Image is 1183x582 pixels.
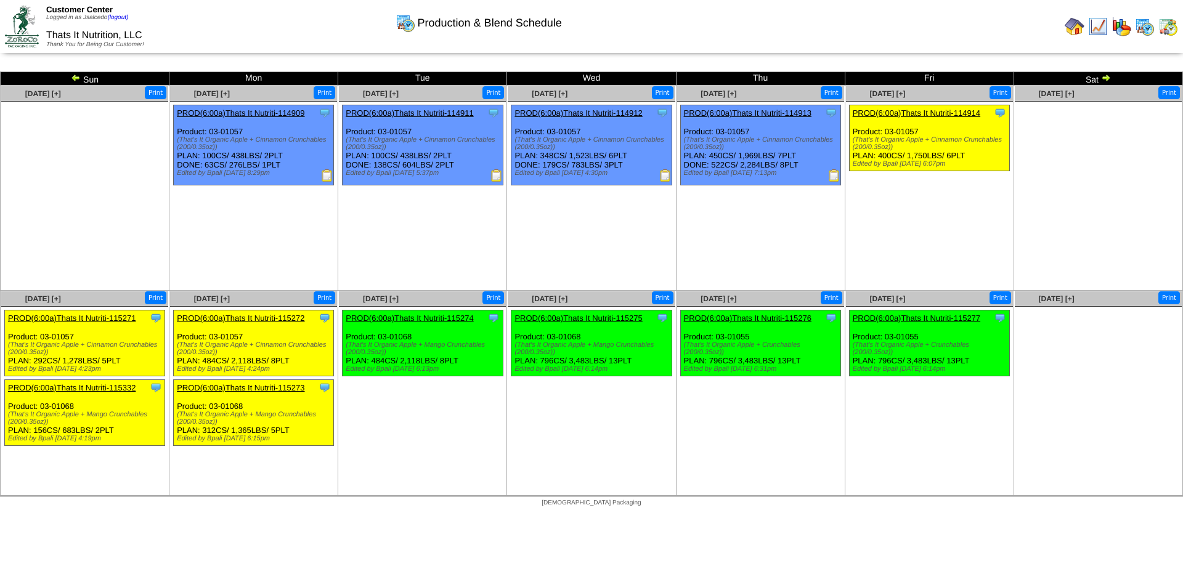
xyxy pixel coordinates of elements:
[853,313,980,323] a: PROD(6:00a)Thats It Nutriti-115277
[684,341,840,356] div: (That's It Organic Apple + Crunchables (200/0.35oz))
[1039,294,1075,303] a: [DATE] [+]
[853,160,1009,168] div: Edited by Bpali [DATE] 6:07pm
[174,380,334,446] div: Product: 03-01068 PLAN: 312CS / 1,365LBS / 5PLT
[314,86,335,99] button: Print
[46,41,144,48] span: Thank You for Being Our Customer!
[869,89,905,98] span: [DATE] [+]
[659,169,672,182] img: Production Report
[532,89,567,98] a: [DATE] [+]
[825,312,837,324] img: Tooltip
[46,14,128,21] span: Logged in as Jsalcedo
[346,108,473,118] a: PROD(6:00a)Thats It Nutriti-114911
[1112,17,1131,36] img: graph.gif
[174,310,334,376] div: Product: 03-01057 PLAN: 484CS / 2,118LBS / 8PLT
[514,365,671,373] div: Edited by Bpali [DATE] 6:14pm
[511,310,672,376] div: Product: 03-01068 PLAN: 796CS / 3,483LBS / 13PLT
[194,89,230,98] a: [DATE] [+]
[701,294,736,303] span: [DATE] [+]
[684,108,811,118] a: PROD(6:00a)Thats It Nutriti-114913
[346,169,502,177] div: Edited by Bpali [DATE] 5:37pm
[1,72,169,86] td: Sun
[482,86,504,99] button: Print
[46,30,142,41] span: Thats It Nutrition, LLC
[511,105,672,185] div: Product: 03-01057 PLAN: 348CS / 1,523LBS / 6PLT DONE: 179CS / 783LBS / 3PLT
[177,136,333,151] div: (That's It Organic Apple + Cinnamon Crunchables (200/0.35oz))
[869,294,905,303] a: [DATE] [+]
[8,365,165,373] div: Edited by Bpali [DATE] 4:23pm
[853,108,980,118] a: PROD(6:00a)Thats It Nutriti-114914
[701,89,736,98] a: [DATE] [+]
[994,107,1006,119] img: Tooltip
[107,14,128,21] a: (logout)
[542,499,641,506] span: [DEMOGRAPHIC_DATA] Packaging
[482,291,504,304] button: Print
[1101,73,1111,83] img: arrowright.gif
[656,107,669,119] img: Tooltip
[821,86,842,99] button: Print
[514,136,671,151] div: (That's It Organic Apple + Cinnamon Crunchables (200/0.35oz))
[849,310,1009,376] div: Product: 03-01055 PLAN: 796CS / 3,483LBS / 13PLT
[25,89,61,98] a: [DATE] [+]
[25,294,61,303] a: [DATE] [+]
[8,383,136,392] a: PROD(6:00a)Thats It Nutriti-115332
[514,313,642,323] a: PROD(6:00a)Thats It Nutriti-115275
[145,291,166,304] button: Print
[46,5,113,14] span: Customer Center
[363,89,399,98] a: [DATE] [+]
[1065,17,1084,36] img: home.gif
[145,86,166,99] button: Print
[680,310,840,376] div: Product: 03-01055 PLAN: 796CS / 3,483LBS / 13PLT
[684,365,840,373] div: Edited by Bpali [DATE] 6:31pm
[321,169,333,182] img: Production Report
[1158,86,1180,99] button: Print
[169,72,338,86] td: Mon
[821,291,842,304] button: Print
[177,411,333,426] div: (That's It Organic Apple + Mango Crunchables (200/0.35oz))
[1014,72,1182,86] td: Sat
[177,365,333,373] div: Edited by Bpali [DATE] 4:24pm
[338,72,507,86] td: Tue
[177,169,333,177] div: Edited by Bpali [DATE] 8:29pm
[314,291,335,304] button: Print
[343,105,503,185] div: Product: 03-01057 PLAN: 100CS / 438LBS / 2PLT DONE: 138CS / 604LBS / 2PLT
[487,312,500,324] img: Tooltip
[684,136,840,151] div: (That's It Organic Apple + Cinnamon Crunchables (200/0.35oz))
[676,72,845,86] td: Thu
[346,341,502,356] div: (That's It Organic Apple + Mango Crunchables (200/0.35oz))
[1039,89,1075,98] a: [DATE] [+]
[8,435,165,442] div: Edited by Bpali [DATE] 4:19pm
[825,107,837,119] img: Tooltip
[5,310,165,376] div: Product: 03-01057 PLAN: 292CS / 1,278LBS / 5PLT
[845,72,1014,86] td: Fri
[177,313,304,323] a: PROD(6:00a)Thats It Nutriti-115272
[652,291,673,304] button: Print
[487,107,500,119] img: Tooltip
[828,169,840,182] img: Production Report
[346,136,502,151] div: (That's It Organic Apple + Cinnamon Crunchables (200/0.35oz))
[684,169,840,177] div: Edited by Bpali [DATE] 7:13pm
[514,169,671,177] div: Edited by Bpali [DATE] 4:30pm
[194,294,230,303] a: [DATE] [+]
[150,381,162,394] img: Tooltip
[343,310,503,376] div: Product: 03-01068 PLAN: 484CS / 2,118LBS / 8PLT
[1158,17,1178,36] img: calendarinout.gif
[1088,17,1108,36] img: line_graph.gif
[652,86,673,99] button: Print
[532,294,567,303] span: [DATE] [+]
[418,17,562,30] span: Production & Blend Schedule
[319,312,331,324] img: Tooltip
[853,341,1009,356] div: (That's It Organic Apple + Crunchables (200/0.35oz))
[177,435,333,442] div: Edited by Bpali [DATE] 6:15pm
[853,136,1009,151] div: (That's It Organic Apple + Cinnamon Crunchables (200/0.35oz))
[490,169,503,182] img: Production Report
[8,411,165,426] div: (That's It Organic Apple + Mango Crunchables (200/0.35oz))
[363,294,399,303] span: [DATE] [+]
[319,107,331,119] img: Tooltip
[990,86,1011,99] button: Print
